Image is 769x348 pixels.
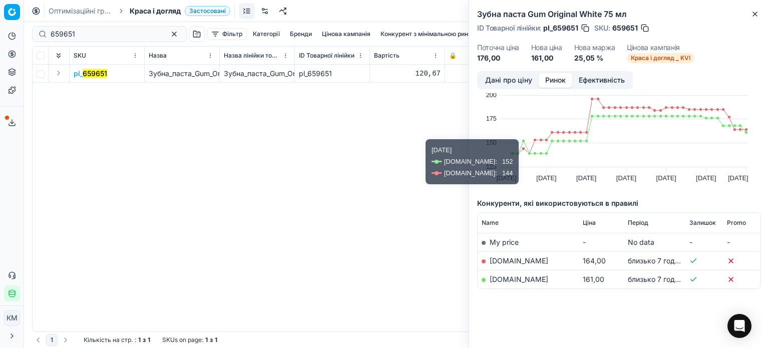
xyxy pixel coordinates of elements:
text: [DATE] [656,174,676,182]
span: Застосовані [185,6,230,16]
span: Вартість [374,52,400,60]
span: Name [482,219,499,227]
div: Open Intercom Messenger [727,314,751,338]
mark: 659651 [83,69,107,78]
span: pl_659651 [543,23,578,33]
button: Go to next page [60,334,72,346]
td: - [723,233,760,251]
span: SKUs on page : [162,336,203,344]
text: 125 [486,163,497,170]
strong: 1 [205,336,208,344]
text: [DATE] [497,174,517,182]
span: 659651 [612,23,638,33]
text: [DATE] [536,174,556,182]
button: Конкурент з мінімальною ринковою ціною [376,28,510,40]
h5: Конкуренти, які використовуються в правилі [477,198,761,208]
button: pl_659651 [74,69,107,79]
span: My price [490,238,519,246]
nav: breadcrumb [49,6,230,16]
text: 175 [486,115,497,122]
span: Період [628,219,648,227]
span: Кількість на стр. [84,336,133,344]
span: 161,00 [583,275,604,283]
div: Зубна_паста_Gum_Original_White_75_мл [224,69,290,79]
span: Залишок [689,219,716,227]
text: [DATE] [616,174,636,182]
span: Promo [727,219,746,227]
span: Краса і догляд [130,6,181,16]
span: SKU : [594,25,610,32]
nav: pagination [32,334,72,346]
a: [DOMAIN_NAME] [490,275,548,283]
button: Go to previous page [32,334,44,346]
td: - [579,233,624,251]
strong: з [143,336,146,344]
span: Назва [149,52,167,60]
strong: 1 [138,336,141,344]
button: Expand all [53,50,65,62]
span: близько 7 годин тому [628,256,702,265]
span: ID Товарної лінійки [299,52,354,60]
span: близько 7 годин тому [628,275,702,283]
button: Expand [53,67,65,79]
td: - [685,233,723,251]
dt: Нова маржа [574,44,615,51]
button: Дані про ціну [479,73,539,88]
text: [DATE] [576,174,596,182]
dt: Цінова кампанія [627,44,694,51]
span: SKU [74,52,86,60]
button: КM [4,310,20,326]
dd: 161,00 [531,53,562,63]
span: Краса і догляд _ KVI [627,53,694,63]
strong: з [210,336,213,344]
h2: Зубна паста Gum Original White 75 мл [477,8,761,20]
span: Ціна [583,219,596,227]
span: ID Товарної лінійки : [477,25,541,32]
dt: Нова ціна [531,44,562,51]
text: 150 [486,139,497,146]
dd: 25,05 % [574,53,615,63]
div: 120,67 [374,69,441,79]
dd: 176,00 [477,53,519,63]
strong: 1 [148,336,150,344]
text: [DATE] [728,174,748,182]
td: No data [624,233,685,251]
button: Ефективність [572,73,631,88]
span: pl_ [74,69,107,79]
div: : [84,336,150,344]
span: 164,00 [583,256,606,265]
dt: Поточна ціна [477,44,519,51]
a: Оптимізаційні групи [49,6,113,16]
input: Пошук по SKU або назві [51,29,160,39]
text: [DATE] [696,174,716,182]
button: Категорії [249,28,284,40]
text: 200 [486,91,497,99]
div: pl_659651 [299,69,365,79]
button: Цінова кампанія [318,28,374,40]
span: КM [5,310,20,325]
span: Назва лінійки товарів [224,52,280,60]
span: Краса і доглядЗастосовані [130,6,230,16]
button: Фільтр [207,28,247,40]
span: Зубна_паста_Gum_Original_White_75_мл [149,69,283,78]
strong: 1 [215,336,217,344]
button: 1 [46,334,58,346]
button: Ринок [539,73,572,88]
a: [DOMAIN_NAME] [490,256,548,265]
span: 🔒 [449,52,457,60]
button: Бренди [286,28,316,40]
